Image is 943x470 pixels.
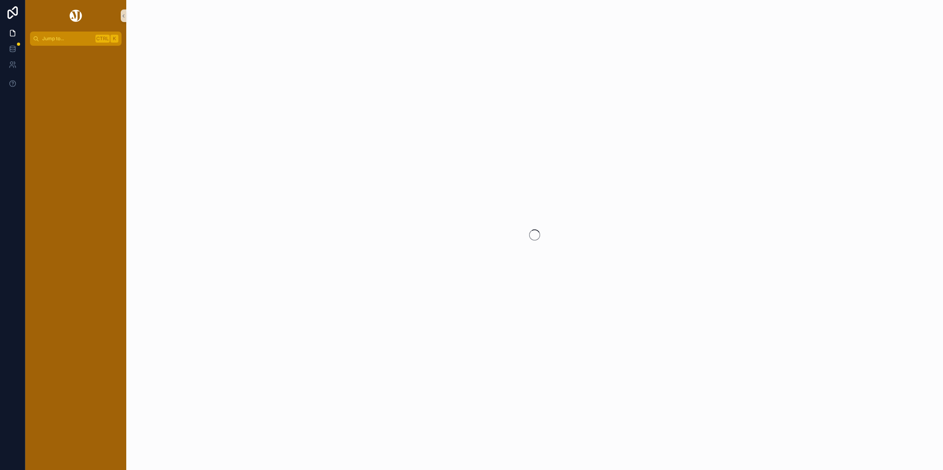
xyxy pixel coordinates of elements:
span: K [111,35,118,42]
div: scrollable content [25,46,126,60]
button: Jump to...CtrlK [30,32,122,46]
span: Ctrl [95,35,110,43]
img: App logo [68,9,83,22]
span: Jump to... [42,35,92,42]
